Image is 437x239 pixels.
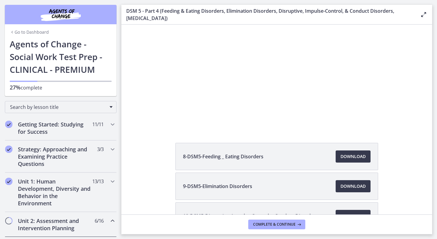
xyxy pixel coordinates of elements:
a: Go to Dashboard [10,29,49,35]
span: 10-DSM5-Disruptive, Impulse-Control, _ Conduct Disorders [183,212,318,220]
span: Download [340,183,366,190]
span: 8-DSM5-Feeding _ Eating Disorders [183,153,263,160]
h1: Agents of Change - Social Work Test Prep - CLINICAL - PREMIUM [10,38,112,76]
i: Completed [5,178,12,185]
span: Download [340,212,366,220]
img: Agents of Change Social Work Test Prep [24,7,97,22]
iframe: Video Lesson [121,25,432,129]
a: Download [336,180,371,192]
span: Complete & continue [253,222,296,227]
span: 9-DSM5-Elimination Disorders [183,183,252,190]
h2: Getting Started: Studying for Success [18,121,92,135]
i: Completed [5,146,12,153]
button: Complete & continue [248,220,305,229]
span: 27% [10,84,21,91]
span: Search by lesson title [10,104,107,110]
span: 3 / 3 [97,146,103,153]
span: Download [340,153,366,160]
a: Download [336,150,371,163]
h2: Strategy: Approaching and Examining Practice Questions [18,146,92,167]
h2: Unit 2: Assessment and Intervention Planning [18,217,92,232]
i: Completed [5,121,12,128]
span: 13 / 13 [92,178,103,185]
div: Search by lesson title [5,101,117,113]
span: 6 / 16 [95,217,103,224]
h3: DSM 5 - Part 4 (Feeding & Eating Disorders, Elimination Disorders, Disruptive, Impulse-Control, &... [126,7,410,22]
p: complete [10,84,112,91]
a: Download [336,210,371,222]
span: 11 / 11 [92,121,103,128]
h2: Unit 1: Human Development, Diversity and Behavior in the Environment [18,178,92,207]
